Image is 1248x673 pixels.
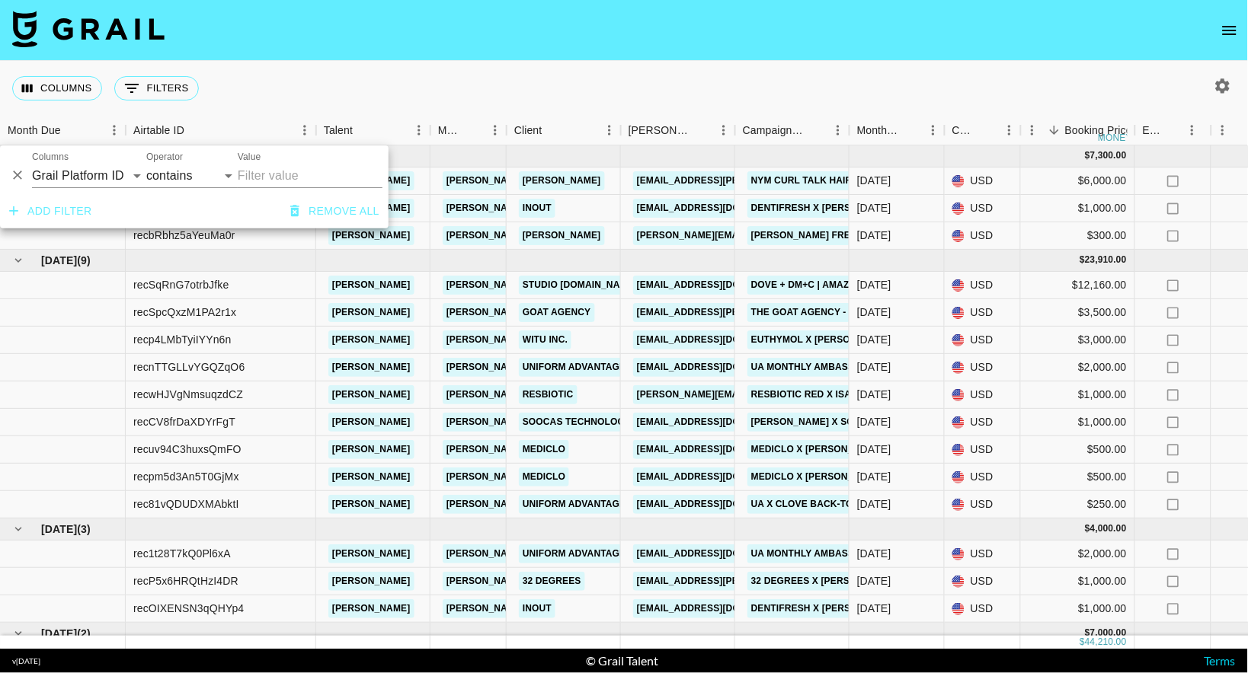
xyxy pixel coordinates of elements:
[1090,522,1127,535] div: 4,000.00
[519,226,605,245] a: [PERSON_NAME]
[8,116,61,145] div: Month Due
[857,116,901,145] div: Month Due
[1021,119,1044,142] button: Menu
[857,228,891,243] div: Jul '25
[1021,409,1135,436] div: $1,000.00
[238,151,261,164] label: Value
[328,276,414,295] a: [PERSON_NAME]
[77,521,91,537] span: ( 3 )
[519,495,630,514] a: Uniform Advantage
[945,491,1021,518] div: USD
[633,303,882,322] a: [EMAIL_ADDRESS][PERSON_NAME][DOMAIN_NAME]
[747,276,955,295] a: Dove + DM+C | Amazon Back To School
[747,226,894,245] a: [PERSON_NAME] Free Event
[8,250,29,271] button: hide children
[328,303,414,322] a: [PERSON_NAME]
[443,171,770,190] a: [PERSON_NAME][EMAIL_ADDRESS][PERSON_NAME][DOMAIN_NAME]
[41,521,77,537] span: [DATE]
[747,171,964,190] a: NYM Curl Talk Hair Oil x [PERSON_NAME]
[945,381,1021,409] div: USD
[1021,327,1135,354] div: $3,000.00
[1085,522,1090,535] div: $
[857,305,891,320] div: Aug '25
[633,385,882,404] a: [PERSON_NAME][EMAIL_ADDRESS][DOMAIN_NAME]
[1205,653,1236,668] a: Terms
[519,303,595,322] a: Goat Agency
[1143,116,1164,145] div: Expenses: Remove Commission?
[747,303,1156,322] a: The Goat Agency - Qualcomm Snapdragon Back to School x [PERSON_NAME]
[1214,15,1245,46] button: open drawer
[945,222,1021,250] div: USD
[1021,272,1135,299] div: $12,160.00
[133,387,243,402] div: recwHJVgNmsuqzdCZ
[443,385,770,404] a: [PERSON_NAME][EMAIL_ADDRESS][PERSON_NAME][DOMAIN_NAME]
[1085,254,1127,266] div: 23,910.00
[61,120,82,141] button: Sort
[519,276,641,295] a: Studio [DOMAIN_NAME]
[542,120,564,141] button: Sort
[462,120,484,141] button: Sort
[519,467,569,486] a: Mediclo
[328,440,414,459] a: [PERSON_NAME]
[133,332,232,347] div: recp4LMbTyiIYYn6n
[12,656,40,666] div: v [DATE]
[1090,627,1127,640] div: 7,000.00
[945,568,1021,595] div: USD
[293,119,316,142] button: Menu
[747,358,939,377] a: UA Monthly Ambassador Campaign
[633,599,804,618] a: [EMAIL_ADDRESS][DOMAIN_NAME]
[1090,149,1127,162] div: 7,300.00
[945,541,1021,568] div: USD
[328,572,414,591] a: [PERSON_NAME]
[514,116,542,145] div: Client
[12,76,102,100] button: Select columns
[857,546,891,561] div: Sep '25
[133,573,238,588] div: recP5x6HRQtHzI4DR
[443,572,770,591] a: [PERSON_NAME][EMAIL_ADDRESS][PERSON_NAME][DOMAIN_NAME]
[146,151,183,164] label: Operator
[633,358,804,377] a: [EMAIL_ADDRESS][DOMAIN_NAME]
[328,544,414,563] a: [PERSON_NAME]
[133,496,239,512] div: rec81vQDUDXMAbktI
[443,440,770,459] a: [PERSON_NAME][EMAIL_ADDRESS][PERSON_NAME][DOMAIN_NAME]
[857,414,891,429] div: Aug '25
[8,623,29,644] button: hide children
[443,413,770,432] a: [PERSON_NAME][EMAIL_ADDRESS][PERSON_NAME][DOMAIN_NAME]
[1080,254,1085,266] div: $
[712,119,735,142] button: Menu
[747,413,885,432] a: [PERSON_NAME] x Soocas
[922,119,945,142] button: Menu
[1021,381,1135,409] div: $1,000.00
[77,253,91,268] span: ( 9 )
[587,653,659,668] div: © Grail Talent
[484,119,507,142] button: Menu
[1099,133,1133,142] div: money
[633,572,882,591] a: [EMAIL_ADDRESS][PERSON_NAME][DOMAIN_NAME]
[857,200,891,215] div: Jul '25
[747,330,897,349] a: Euthymol x [PERSON_NAME]
[747,199,904,218] a: DentiFresh x [PERSON_NAME]
[945,354,1021,381] div: USD
[629,116,691,145] div: [PERSON_NAME]
[1021,299,1135,327] div: $3,500.00
[633,495,804,514] a: [EMAIL_ADDRESS][DOMAIN_NAME]
[519,599,555,618] a: Inout
[133,277,229,292] div: recSqRnG7otrbJfke
[328,495,414,514] a: [PERSON_NAME]
[408,119,430,142] button: Menu
[133,228,235,243] div: recbRbhz5aYeuMa0r
[519,572,585,591] a: 32 Degrees
[438,116,462,145] div: Manager
[328,599,414,618] a: [PERSON_NAME]
[945,595,1021,623] div: USD
[519,199,555,218] a: Inout
[857,359,891,375] div: Aug '25
[353,120,374,141] button: Sort
[126,116,316,145] div: Airtable ID
[850,116,945,145] div: Month Due
[133,359,245,375] div: recnTTGLLvYGQZqO6
[747,440,888,459] a: Mediclo x [PERSON_NAME]
[443,276,770,295] a: [PERSON_NAME][EMAIL_ADDRESS][PERSON_NAME][DOMAIN_NAME]
[952,116,977,145] div: Currency
[747,544,939,563] a: UA Monthly Ambassador Campaign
